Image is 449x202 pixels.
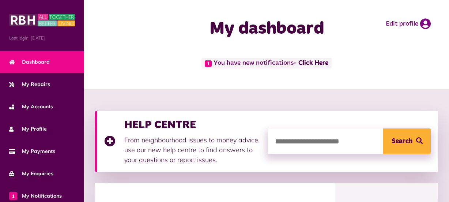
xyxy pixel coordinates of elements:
[383,128,431,154] button: Search
[9,170,53,177] span: My Enquiries
[294,60,328,67] a: - Click Here
[205,60,212,67] span: 1
[9,192,62,200] span: My Notifications
[392,128,412,154] span: Search
[201,58,331,68] span: You have new notifications
[9,13,75,27] img: MyRBH
[9,103,53,111] span: My Accounts
[9,58,50,66] span: Dashboard
[9,35,75,41] span: Last login: [DATE]
[124,118,260,131] h3: HELP CENTRE
[9,125,47,133] span: My Profile
[9,192,17,200] span: 1
[386,18,431,29] a: Edit profile
[9,147,55,155] span: My Payments
[9,81,50,88] span: My Repairs
[183,18,351,40] h1: My dashboard
[124,135,260,165] p: From neighbourhood issues to money advice, use our new help centre to find answers to your questi...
